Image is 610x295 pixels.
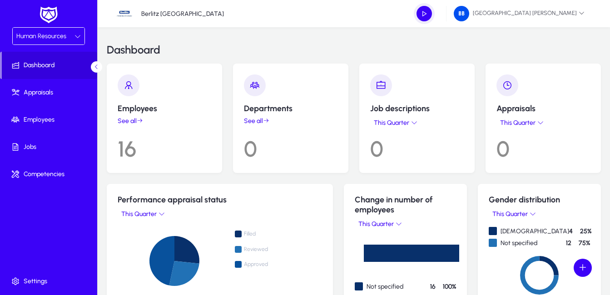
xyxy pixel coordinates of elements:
[244,117,337,125] a: See all
[244,128,337,162] p: 0
[501,239,537,247] p: Not specified
[446,5,592,22] button: [GEOGRAPHIC_DATA] [PERSON_NAME]
[141,10,224,18] p: Berlitz [GEOGRAPHIC_DATA]
[367,283,403,290] p: Not specified
[569,227,573,235] h4: 4
[118,128,211,162] p: 16
[489,208,538,220] button: This Quarter
[244,261,274,268] span: Approved
[2,106,99,133] a: Employees
[496,103,590,113] p: Appraisals
[118,195,322,205] h5: Performance appraisal status
[118,117,211,125] a: See all
[235,231,274,239] span: Filled
[118,208,167,220] button: This Quarter
[454,6,585,21] span: [GEOGRAPHIC_DATA] [PERSON_NAME]
[107,44,160,55] h3: Dashboard
[2,143,99,152] span: Jobs
[244,231,274,237] span: Filled
[2,115,99,124] span: Employees
[355,195,456,215] h5: Change in number of employees
[580,227,591,235] h4: 25%
[118,103,211,113] p: Employees
[355,218,404,230] button: This Quarter
[2,88,99,97] span: Appraisals
[2,161,99,188] a: Competencies
[2,61,97,70] span: Dashboard
[489,227,590,235] div: FEMALE-legend
[370,117,419,128] button: This Quarter
[454,6,469,21] img: 168.png
[491,210,530,218] span: This Quarter
[116,5,133,22] img: 34.jpg
[498,119,537,127] span: This Quarter
[370,128,464,162] p: 0
[2,133,99,161] a: Jobs
[566,239,571,247] h4: 12
[2,170,99,179] span: Competencies
[430,283,436,290] h4: 16
[579,239,590,247] h4: 75%
[372,119,411,127] span: This Quarter
[355,282,456,290] div: Not specified-legend
[496,117,546,128] button: This Quarter
[235,261,274,270] span: Approved
[244,246,274,253] span: Reviewed
[443,283,456,290] h4: 100%
[16,32,66,40] span: Human Resources
[501,227,569,235] p: [DEMOGRAPHIC_DATA]
[37,5,60,25] img: white-logo.png
[119,210,159,218] span: This Quarter
[244,103,337,113] p: Departments
[2,277,99,286] span: Settings
[496,128,590,162] p: 0
[489,239,590,247] div: Not specified-legend
[235,246,274,255] span: Reviewed
[489,195,590,205] h5: Gender distribution
[2,79,99,106] a: Appraisals
[370,103,464,113] p: Job descriptions
[357,220,396,228] span: This Quarter
[364,245,459,262] path: Not specified 16
[2,268,99,295] a: Settings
